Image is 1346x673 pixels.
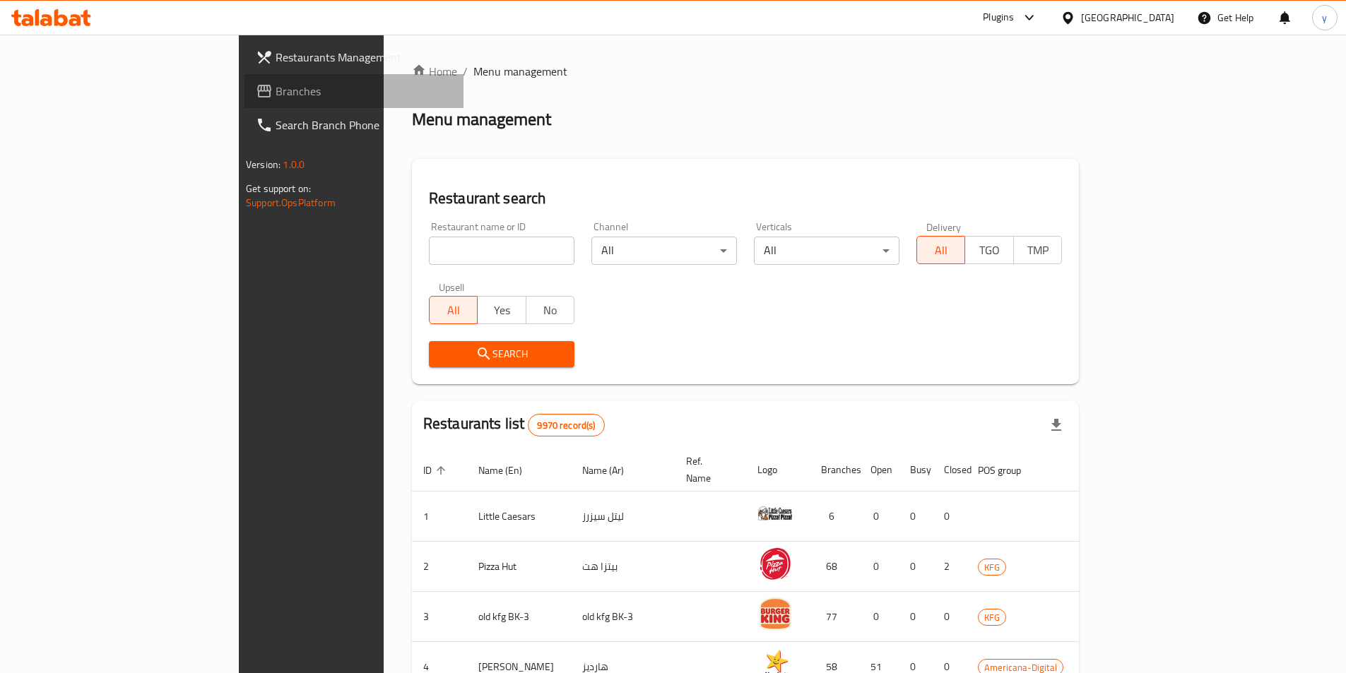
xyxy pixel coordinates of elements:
[440,345,563,363] span: Search
[933,492,967,542] td: 0
[571,592,675,642] td: old kfg BK-3
[276,117,452,133] span: Search Branch Phone
[899,448,933,492] th: Busy
[244,74,464,108] a: Branches
[429,237,574,265] input: Search for restaurant name or ID..
[528,414,604,436] div: Total records count
[423,462,450,479] span: ID
[473,63,567,80] span: Menu management
[983,9,1014,26] div: Plugins
[859,592,899,642] td: 0
[1081,10,1174,25] div: [GEOGRAPHIC_DATA]
[964,236,1013,264] button: TGO
[467,492,571,542] td: Little Caesars
[859,542,899,592] td: 0
[757,496,793,531] img: Little Caesars
[246,155,281,174] span: Version:
[532,300,569,321] span: No
[923,240,960,261] span: All
[529,419,603,432] span: 9970 record(s)
[244,40,464,74] a: Restaurants Management
[933,448,967,492] th: Closed
[244,108,464,142] a: Search Branch Phone
[429,296,478,324] button: All
[276,49,452,66] span: Restaurants Management
[483,300,520,321] span: Yes
[916,236,965,264] button: All
[429,188,1062,209] h2: Restaurant search
[754,237,899,265] div: All
[933,542,967,592] td: 2
[463,63,468,80] li: /
[979,609,1005,626] span: KFG
[859,448,899,492] th: Open
[412,108,551,131] h2: Menu management
[933,592,967,642] td: 0
[810,542,859,592] td: 68
[582,462,642,479] span: Name (Ar)
[478,462,541,479] span: Name (En)
[412,63,1079,80] nav: breadcrumb
[1039,408,1073,442] div: Export file
[467,542,571,592] td: Pizza Hut
[1322,10,1327,25] span: y
[810,448,859,492] th: Branches
[859,492,899,542] td: 0
[1020,240,1056,261] span: TMP
[1013,236,1062,264] button: TMP
[526,296,574,324] button: No
[978,462,1039,479] span: POS group
[571,492,675,542] td: ليتل سيزرز
[899,492,933,542] td: 0
[686,453,729,487] span: Ref. Name
[757,546,793,581] img: Pizza Hut
[979,559,1005,576] span: KFG
[246,179,311,198] span: Get support on:
[899,592,933,642] td: 0
[926,222,962,232] label: Delivery
[757,596,793,631] img: old kfg BK-3
[423,413,605,436] h2: Restaurants list
[746,448,810,492] th: Logo
[429,341,574,367] button: Search
[571,542,675,592] td: بيتزا هت
[283,155,305,174] span: 1.0.0
[477,296,526,324] button: Yes
[276,83,452,100] span: Branches
[246,193,336,212] a: Support.OpsPlatform
[435,300,472,321] span: All
[439,282,465,292] label: Upsell
[591,237,737,265] div: All
[899,542,933,592] td: 0
[467,592,571,642] td: old kfg BK-3
[810,592,859,642] td: 77
[971,240,1008,261] span: TGO
[810,492,859,542] td: 6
